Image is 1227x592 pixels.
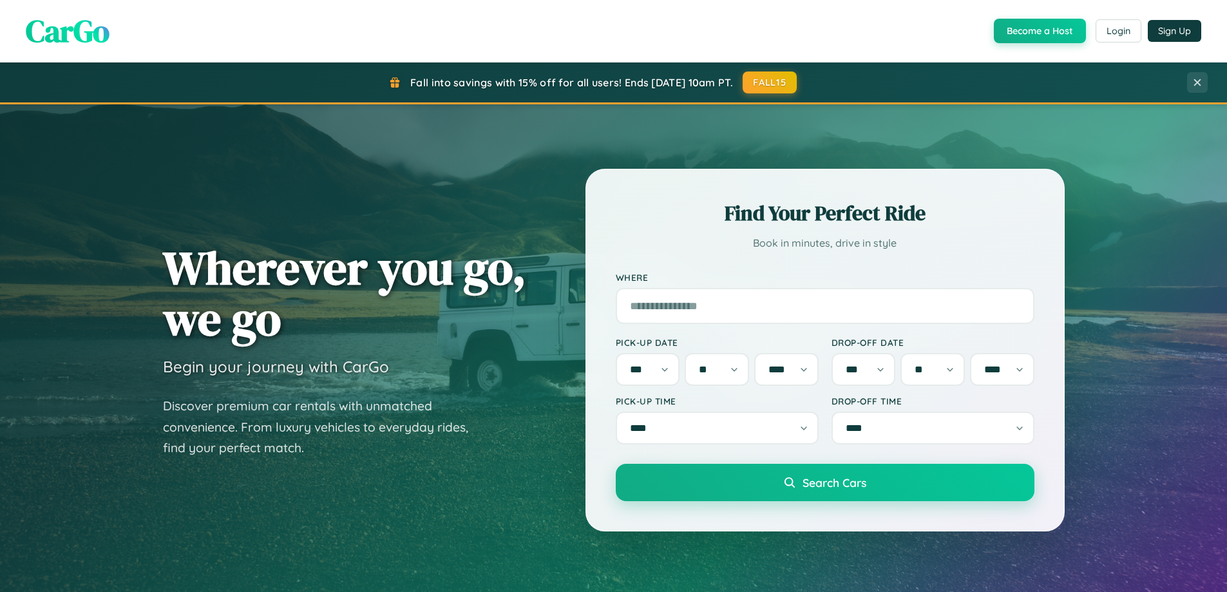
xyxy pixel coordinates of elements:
h3: Begin your journey with CarGo [163,357,389,376]
button: Sign Up [1148,20,1201,42]
label: Pick-up Date [616,337,819,348]
button: Become a Host [994,19,1086,43]
button: Login [1096,19,1141,43]
label: Pick-up Time [616,396,819,406]
span: Fall into savings with 15% off for all users! Ends [DATE] 10am PT. [410,76,733,89]
span: Search Cars [803,475,866,490]
p: Book in minutes, drive in style [616,234,1034,253]
p: Discover premium car rentals with unmatched convenience. From luxury vehicles to everyday rides, ... [163,396,485,459]
span: CarGo [26,10,109,52]
h1: Wherever you go, we go [163,242,526,344]
button: Search Cars [616,464,1034,501]
label: Where [616,272,1034,283]
h2: Find Your Perfect Ride [616,199,1034,227]
label: Drop-off Date [832,337,1034,348]
label: Drop-off Time [832,396,1034,406]
button: FALL15 [743,72,797,93]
